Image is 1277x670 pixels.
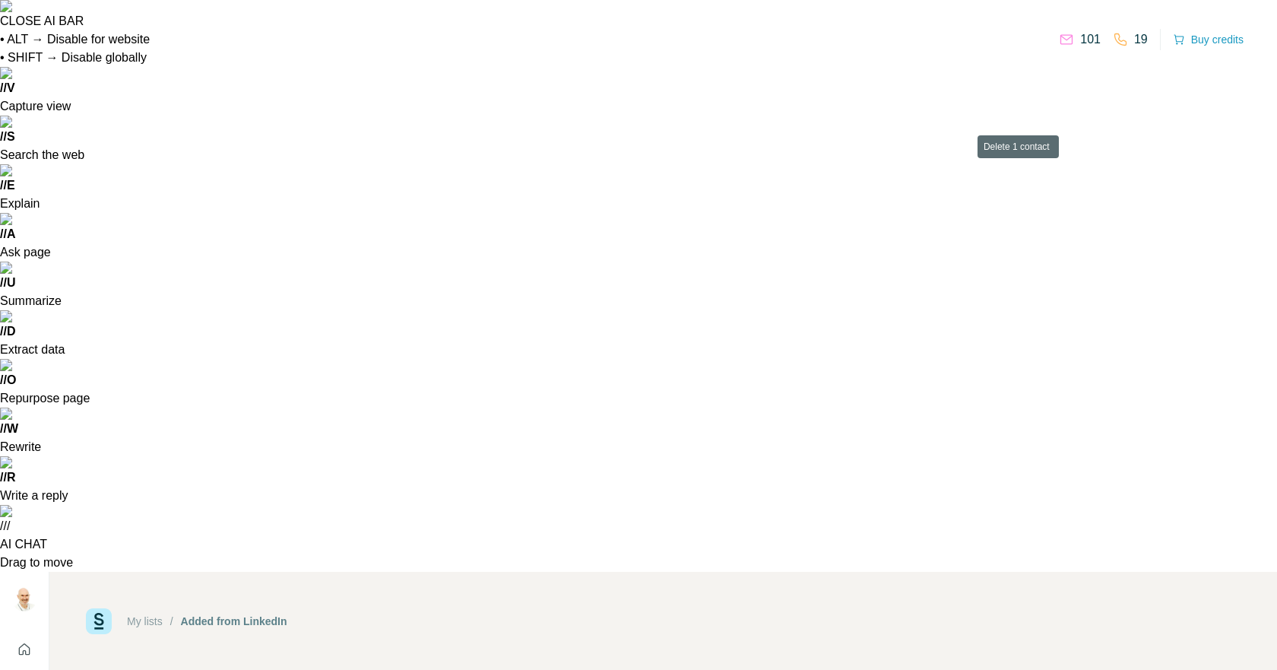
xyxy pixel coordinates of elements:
li: / [170,614,173,629]
a: My lists [127,615,163,627]
img: Surfe Logo [86,608,112,634]
img: Avatar [12,587,36,611]
div: Added from LinkedIn [181,614,287,629]
button: Quick start [12,636,36,663]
